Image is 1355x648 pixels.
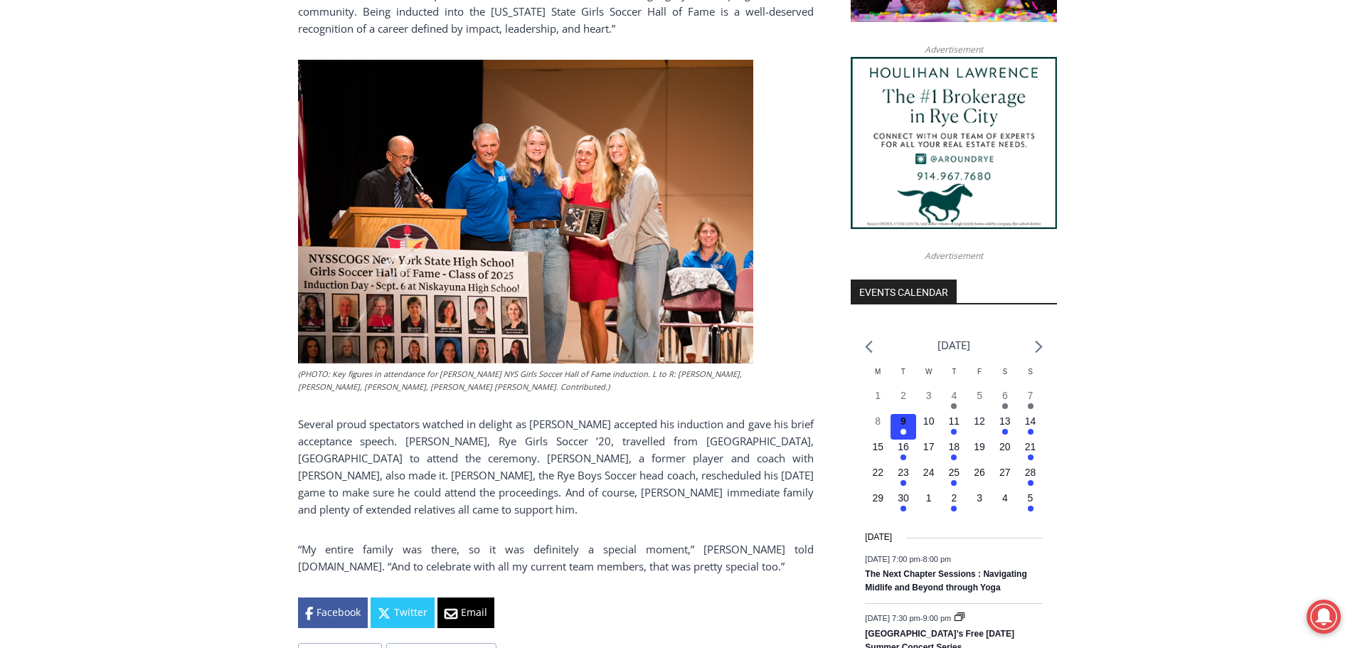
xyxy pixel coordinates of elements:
[949,441,960,452] time: 18
[901,368,905,376] span: T
[942,491,967,516] button: 2 Has events
[974,441,985,452] time: 19
[898,492,909,504] time: 30
[949,467,960,478] time: 25
[1035,340,1043,354] a: Next month
[851,57,1057,229] img: Houlihan Lawrence The #1 Brokerage in Rye City
[916,414,942,440] button: 10
[977,368,982,376] span: F
[1028,429,1033,435] em: Has events
[891,388,916,414] button: 2
[900,415,906,427] time: 9
[916,440,942,465] button: 17
[865,554,920,563] span: [DATE] 7:00 pm
[865,388,891,414] button: 1
[992,414,1018,440] button: 13 Has events
[916,465,942,491] button: 24
[951,480,957,486] em: Has events
[923,441,935,452] time: 17
[1028,480,1033,486] em: Has events
[900,455,906,460] em: Has events
[916,491,942,516] button: 1
[875,368,881,376] span: M
[900,429,906,435] em: Has events
[298,60,753,363] img: (PHOTO: Key figures in attendance for Rich Savage's NYS Girls Soccer Hall of Fame induction. L to...
[298,541,814,575] p: “My entire family was there, so it was definitely a special moment,” [PERSON_NAME] told [DOMAIN_N...
[977,492,982,504] time: 3
[974,467,985,478] time: 26
[949,415,960,427] time: 11
[4,147,139,201] span: Open Tues. - Sun. [PHONE_NUMBER]
[1018,388,1043,414] button: 7 Has events
[967,465,992,491] button: 26
[951,506,957,511] em: Has events
[1002,492,1008,504] time: 4
[371,597,435,627] a: Twitter
[942,388,967,414] button: 4 Has events
[1028,455,1033,460] em: Has events
[437,597,494,627] a: Email
[865,569,1026,594] a: The Next Chapter Sessions : Navigating Midlife and Beyond through Yoga
[1018,491,1043,516] button: 5 Has events
[1025,441,1036,452] time: 21
[891,440,916,465] button: 16 Has events
[942,414,967,440] button: 11 Has events
[1028,403,1033,409] em: Has events
[1028,390,1033,401] time: 7
[910,249,997,262] span: Advertisement
[951,429,957,435] em: Has events
[900,390,906,401] time: 2
[359,1,672,138] div: "[PERSON_NAME] and I covered the [DATE] Parade, which was a really eye opening experience as I ha...
[865,440,891,465] button: 15
[865,414,891,440] button: 8
[992,366,1018,388] div: Saturday
[910,43,997,56] span: Advertisement
[891,414,916,440] button: 9 Has events
[999,441,1011,452] time: 20
[865,554,951,563] time: -
[1,143,143,177] a: Open Tues. - Sun. [PHONE_NUMBER]
[1028,492,1033,504] time: 5
[974,415,985,427] time: 12
[1025,467,1036,478] time: 28
[967,440,992,465] button: 19
[937,336,970,355] li: [DATE]
[1002,403,1008,409] em: Has events
[865,465,891,491] button: 22
[967,491,992,516] button: 3
[942,440,967,465] button: 18 Has events
[898,441,909,452] time: 16
[992,388,1018,414] button: 6 Has events
[298,597,368,627] a: Facebook
[875,415,881,427] time: 8
[951,403,957,409] em: Has events
[891,491,916,516] button: 30 Has events
[872,441,883,452] time: 15
[925,368,932,376] span: W
[923,614,951,622] span: 9:00 pm
[923,554,951,563] span: 8:00 pm
[872,467,883,478] time: 22
[1018,440,1043,465] button: 21 Has events
[952,368,956,376] span: T
[865,531,892,544] time: [DATE]
[1028,506,1033,511] em: Has events
[898,467,909,478] time: 23
[865,340,873,354] a: Previous month
[891,366,916,388] div: Tuesday
[1025,415,1036,427] time: 14
[951,390,957,401] time: 4
[872,492,883,504] time: 29
[1028,368,1033,376] span: S
[900,480,906,486] em: Has events
[851,280,957,304] h2: Events Calendar
[298,415,814,518] p: Several proud spectators watched in delight as [PERSON_NAME] accepted his induction and gave his ...
[926,492,932,504] time: 1
[992,440,1018,465] button: 20
[977,390,982,401] time: 5
[298,368,753,393] figcaption: (PHOTO: Key figures in attendance for [PERSON_NAME] NYS Girls Soccer Hall of Fame induction. L to...
[992,465,1018,491] button: 27
[875,390,881,401] time: 1
[916,366,942,388] div: Wednesday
